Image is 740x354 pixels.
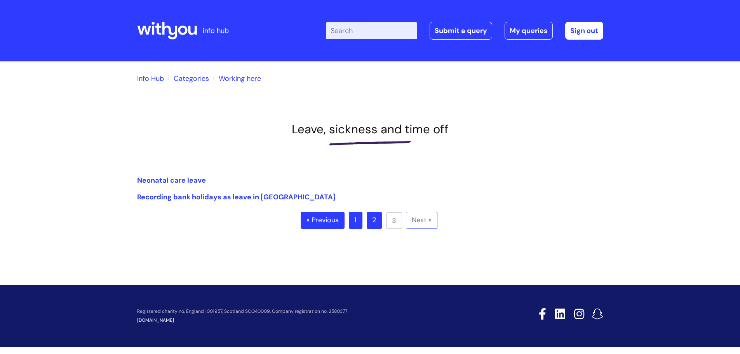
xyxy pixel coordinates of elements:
a: « Previous [301,212,345,229]
a: Working here [219,74,261,83]
div: | - [326,22,603,40]
p: Registered charity no. England 1001957, Scotland SCO40009. Company registration no. 2580377 [137,309,484,314]
a: Info Hub [137,74,164,83]
a: [DOMAIN_NAME] [137,317,174,323]
li: Working here [211,72,261,85]
a: Sign out [565,22,603,40]
li: Solution home [166,72,209,85]
input: Search [326,22,417,39]
a: 3 [386,212,402,229]
a: 2 [367,212,382,229]
a: Categories [174,74,209,83]
a: Recording bank holidays as leave in [GEOGRAPHIC_DATA] [137,192,336,202]
a: Next » [406,212,437,229]
p: info hub [203,24,229,37]
a: Submit a query [430,22,492,40]
h1: Leave, sickness and time off [137,122,603,136]
a: 1 [349,212,362,229]
a: My queries [505,22,553,40]
a: Neonatal care leave [137,176,206,185]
